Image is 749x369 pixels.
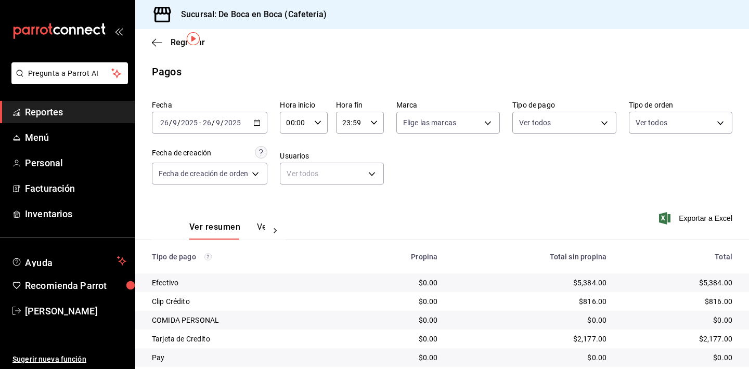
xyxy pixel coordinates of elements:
div: $0.00 [623,315,732,325]
label: Tipo de pago [512,101,616,109]
div: Total [623,253,732,261]
span: Elige las marcas [403,117,456,128]
button: Ver resumen [189,222,240,240]
span: Personal [25,156,126,170]
label: Hora fin [336,101,384,109]
div: $816.00 [454,296,606,307]
input: -- [215,118,221,127]
span: Ayuda [25,255,113,267]
div: Clip Crédito [152,296,339,307]
div: $0.00 [355,278,438,288]
div: Tarjeta de Credito [152,334,339,344]
div: Ver todos [280,163,383,184]
div: Tipo de pago [152,253,339,261]
span: / [177,118,180,127]
label: Fecha [152,101,267,109]
div: Propina [355,253,438,261]
button: Regresar [152,37,205,47]
button: Exportar a Excel [661,212,732,225]
span: Regresar [171,37,205,47]
label: Tipo de orden [629,101,732,109]
div: $0.00 [355,315,438,325]
label: Hora inicio [280,101,328,109]
div: $2,177.00 [454,334,606,344]
span: Menú [25,130,126,144]
span: - [199,118,201,127]
input: -- [160,118,169,127]
div: Fecha de creación [152,148,211,159]
span: / [212,118,215,127]
div: navigation tabs [189,222,265,240]
div: Pay [152,352,339,363]
span: Fecha de creación de orden [159,168,248,179]
span: / [221,118,224,127]
button: Pregunta a Parrot AI [11,62,128,84]
img: Tooltip marker [187,32,200,45]
span: Inventarios [25,207,126,221]
span: Reportes [25,105,126,119]
div: COMIDA PERSONAL [152,315,339,325]
div: $0.00 [355,296,438,307]
input: -- [172,118,177,127]
input: -- [202,118,212,127]
input: ---- [224,118,241,127]
div: $5,384.00 [454,278,606,288]
span: Pregunta a Parrot AI [28,68,112,79]
div: $0.00 [355,334,438,344]
label: Usuarios [280,152,383,160]
div: Total sin propina [454,253,606,261]
span: Recomienda Parrot [25,279,126,293]
div: Efectivo [152,278,339,288]
button: open_drawer_menu [114,27,123,35]
svg: Los pagos realizados con Pay y otras terminales son montos brutos. [204,253,212,260]
span: Sugerir nueva función [12,354,126,365]
span: Ver todos [636,117,667,128]
span: / [169,118,172,127]
button: Ver pagos [257,222,296,240]
label: Marca [396,101,500,109]
h3: Sucursal: De Boca en Boca (Cafetería) [173,8,327,21]
div: $2,177.00 [623,334,732,344]
div: $0.00 [623,352,732,363]
div: $5,384.00 [623,278,732,288]
div: Pagos [152,64,182,80]
a: Pregunta a Parrot AI [7,75,128,86]
div: $0.00 [355,352,438,363]
div: $816.00 [623,296,732,307]
span: Facturación [25,181,126,195]
span: Ver todos [519,117,551,128]
div: $0.00 [454,315,606,325]
input: ---- [180,118,198,127]
span: [PERSON_NAME] [25,304,126,318]
div: $0.00 [454,352,606,363]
